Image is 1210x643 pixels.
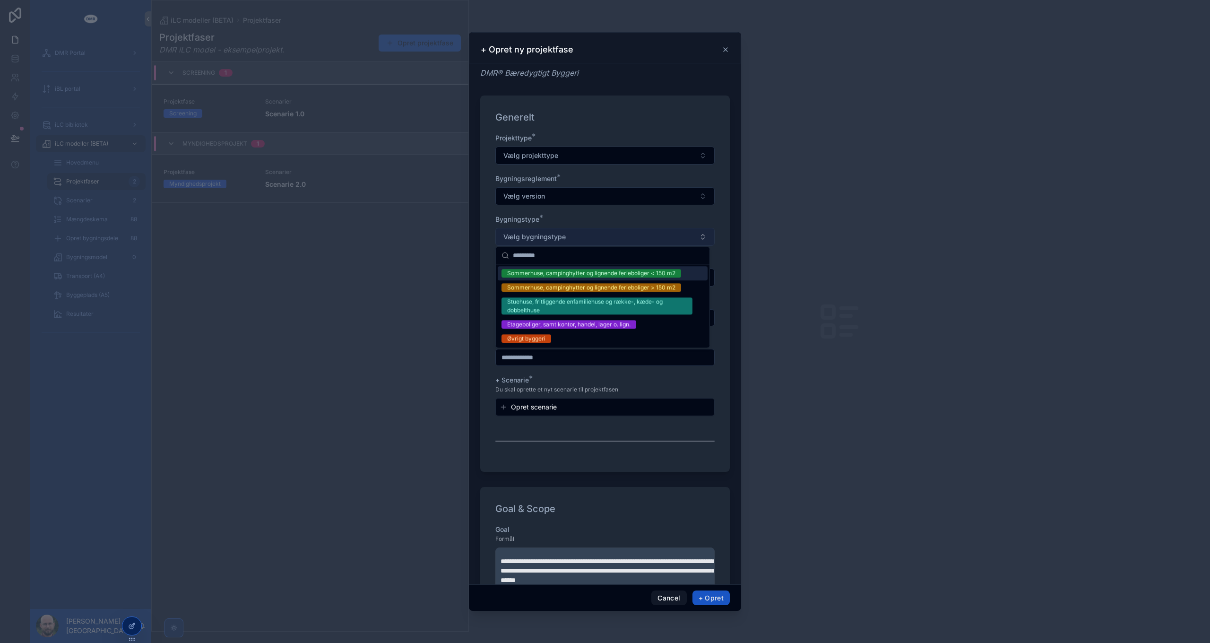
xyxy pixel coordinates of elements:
em: DMR® Bæredygtigt Byggeri [480,68,579,78]
button: Select Button [495,228,715,246]
button: Opret scenarie [500,402,710,412]
span: Opret scenarie [511,402,557,412]
span: Formål [495,535,514,543]
h3: + Opret ny projektfase [481,44,573,55]
div: Stuehuse, fritliggende enfamiliehuse og række-, kæde- og dobbelthuse [507,297,687,314]
div: Suggestions [496,264,709,348]
span: Du skal oprette et nyt scenarie til projektfasen [495,386,618,393]
h1: Goal & Scope [495,502,555,515]
button: Select Button [495,147,715,165]
h1: Generelt [495,111,535,124]
div: Etageboliger, samt kontor, handel, lager o. lign. [507,320,631,329]
span: + Scenarie [495,376,529,384]
span: Goal [495,525,510,533]
div: Øvrigt byggeri [507,334,545,343]
button: Cancel [651,591,686,606]
div: Sommerhuse, campinghytter og lignende ferieboliger > 150 m2 [507,283,675,292]
span: Bygningstype [495,215,539,223]
span: Vælg projekttype [503,151,558,160]
div: Sommerhuse, campinghytter og lignende ferieboliger < 150 m2 [507,269,675,278]
button: + Opret [692,591,730,606]
span: Projekttype [495,134,532,142]
span: Bygningsreglement [495,174,557,182]
span: Vælg version [503,191,545,201]
span: Vælg bygningstype [503,232,566,242]
button: Select Button [495,187,715,205]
